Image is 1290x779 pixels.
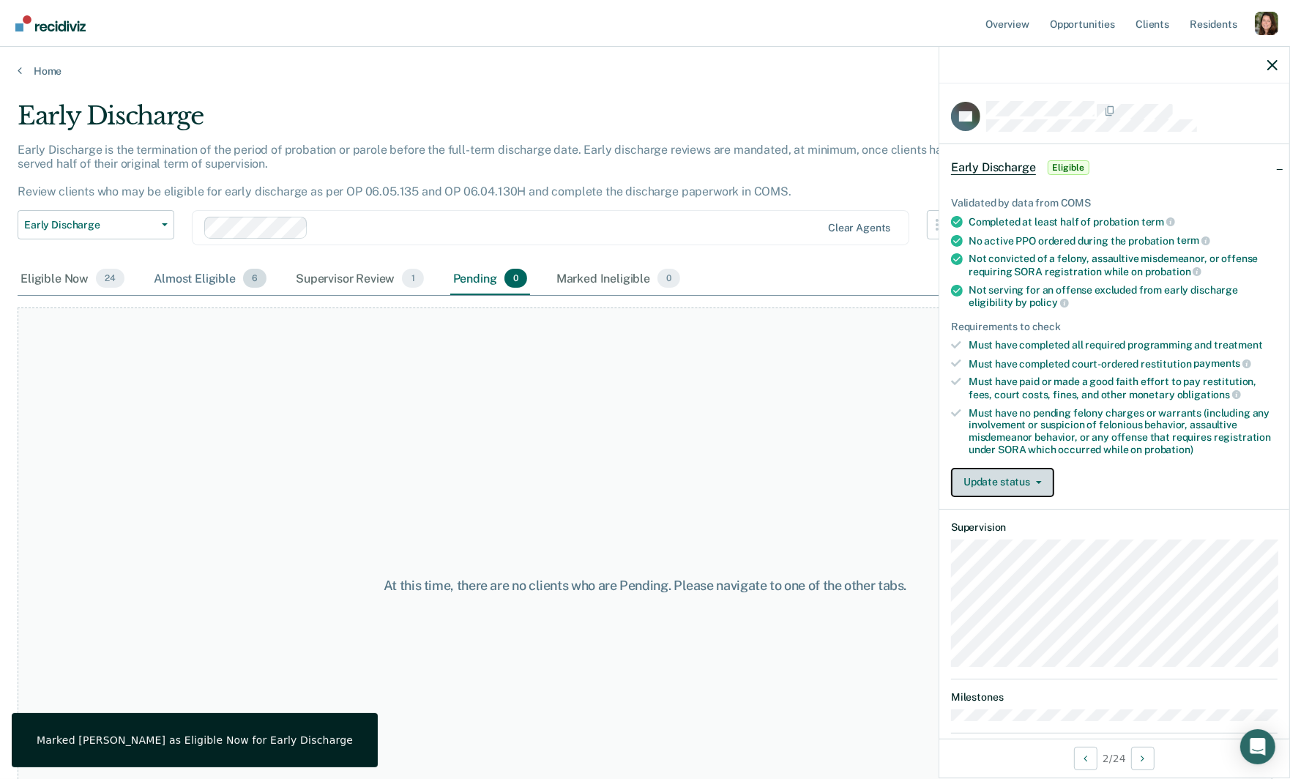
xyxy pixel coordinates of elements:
[1074,747,1097,770] button: Previous Opportunity
[1029,297,1069,308] span: policy
[951,197,1278,209] div: Validated by data from COMS
[939,739,1289,778] div: 2 / 24
[969,357,1278,370] div: Must have completed court-ordered restitution
[1131,747,1155,770] button: Next Opportunity
[969,253,1278,277] div: Not convicted of a felony, assaultive misdemeanor, or offense requiring SORA registration while on
[1145,266,1202,277] span: probation
[969,215,1278,228] div: Completed at least half of probation
[37,734,353,747] div: Marked [PERSON_NAME] as Eligible Now for Early Discharge
[951,160,1036,175] span: Early Discharge
[951,321,1278,333] div: Requirements to check
[332,578,958,594] div: At this time, there are no clients who are Pending. Please navigate to one of the other tabs.
[951,521,1278,534] dt: Supervision
[969,339,1278,351] div: Must have completed all required programming and
[293,263,427,295] div: Supervisor Review
[1177,389,1241,400] span: obligations
[951,468,1054,497] button: Update status
[951,691,1278,704] dt: Milestones
[18,101,985,143] div: Early Discharge
[18,64,1272,78] a: Home
[1214,339,1263,351] span: treatment
[243,269,266,288] span: 6
[18,143,955,199] p: Early Discharge is the termination of the period of probation or parole before the full-term disc...
[96,269,124,288] span: 24
[402,269,423,288] span: 1
[1177,234,1210,246] span: term
[657,269,680,288] span: 0
[15,15,86,31] img: Recidiviz
[1240,729,1275,764] div: Open Intercom Messenger
[553,263,684,295] div: Marked Ineligible
[969,234,1278,247] div: No active PPO ordered during the probation
[504,269,527,288] span: 0
[939,144,1289,191] div: Early DischargeEligible
[969,284,1278,309] div: Not serving for an offense excluded from early discharge eligibility by
[24,219,156,231] span: Early Discharge
[1048,160,1089,175] span: Eligible
[828,222,890,234] div: Clear agents
[1255,12,1278,35] button: Profile dropdown button
[1144,444,1193,455] span: probation)
[1141,216,1175,228] span: term
[151,263,269,295] div: Almost Eligible
[969,407,1278,456] div: Must have no pending felony charges or warrants (including any involvement or suspicion of feloni...
[969,376,1278,400] div: Must have paid or made a good faith effort to pay restitution, fees, court costs, fines, and othe...
[450,263,530,295] div: Pending
[18,263,127,295] div: Eligible Now
[1194,357,1252,369] span: payments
